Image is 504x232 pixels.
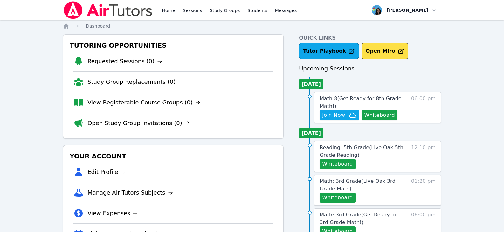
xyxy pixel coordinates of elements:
[320,144,407,159] a: Reading: 5th Grade(Live Oak 5th Grade Reading)
[86,23,110,29] a: Dashboard
[87,57,162,66] a: Requested Sessions (0)
[320,177,407,193] a: Math: 3rd Grade(Live Oak 3rd Grade Math)
[299,128,323,138] li: [DATE]
[320,95,407,110] a: Math 8(Get Ready for 8th Grade Math!)
[299,34,441,42] h4: Quick Links
[299,79,323,89] li: [DATE]
[299,43,359,59] a: Tutor Playbook
[362,43,408,59] button: Open Miro
[87,188,173,197] a: Manage Air Tutors Subjects
[87,98,200,107] a: View Registerable Course Groups (0)
[320,96,401,109] span: Math 8 ( Get Ready for 8th Grade Math! )
[63,1,153,19] img: Air Tutors
[87,119,190,128] a: Open Study Group Invitations (0)
[362,110,397,120] button: Whiteboard
[411,177,436,203] span: 01:20 pm
[320,211,407,226] a: Math: 3rd Grade(Get Ready for 3rd Grade Math!)
[299,64,441,73] h3: Upcoming Sessions
[320,144,403,158] span: Reading: 5th Grade ( Live Oak 5th Grade Reading )
[320,178,395,192] span: Math: 3rd Grade ( Live Oak 3rd Grade Math )
[86,23,110,29] span: Dashboard
[411,95,436,120] span: 06:00 pm
[87,77,183,86] a: Study Group Replacements (0)
[322,111,345,119] span: Join Now
[68,150,278,162] h3: Your Account
[87,168,126,176] a: Edit Profile
[68,40,278,51] h3: Tutoring Opportunities
[87,209,138,218] a: View Expenses
[320,193,356,203] button: Whiteboard
[320,159,356,169] button: Whiteboard
[320,212,398,225] span: Math: 3rd Grade ( Get Ready for 3rd Grade Math! )
[63,23,441,29] nav: Breadcrumb
[275,7,297,14] span: Messages
[320,110,359,120] button: Join Now
[411,144,436,169] span: 12:10 pm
